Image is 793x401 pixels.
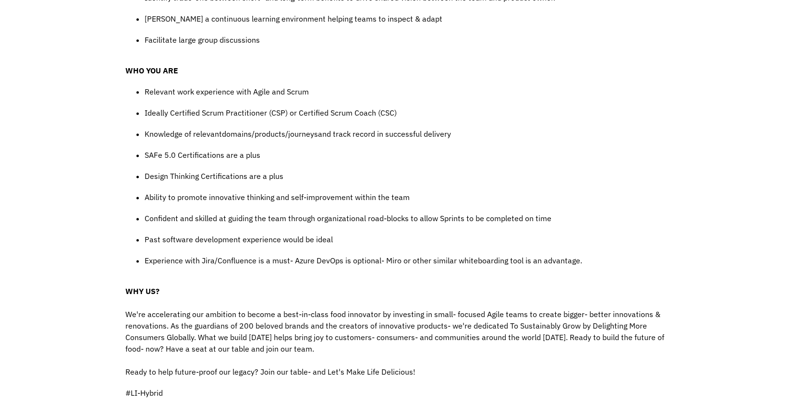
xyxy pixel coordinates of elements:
[125,66,178,75] span: WHO YOU ARE
[145,13,668,24] p: [PERSON_NAME] a continuous learning environment helping teams to inspect & adapt
[145,86,668,97] p: Relevant work experience with Agile and Scrum
[145,149,668,161] p: SAFe 5.0 Certifications are a plus
[145,234,668,245] p: Past software development experience would be ideal
[125,286,159,296] span: WHY US?
[145,212,668,224] p: Confident and skilled at guiding the team through organizational road-blocks to allow Sprints to ...
[145,107,668,118] p: Ideally Certified Scrum Practitioner (CSP) or Certified Scrum Coach (CSC)
[145,191,668,203] p: Ability to promote innovative thinking and self-improvement within the team
[145,255,668,266] p: Experience with Jira/Confluence is a must- Azure DevOps is optional- Miro or other similar whiteb...
[222,129,318,139] span: domains/products/journeys
[145,170,668,182] p: Design Thinking Certifications are a plus
[145,128,668,140] p: Knowledge of relevant and track record in successful delivery
[145,34,668,46] p: Facilitate large group discussions
[125,387,668,399] p: #LI-Hybrid
[125,285,668,377] p: We're accelerating our ambition to become a best-in-class food innovator by investing in small- f...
